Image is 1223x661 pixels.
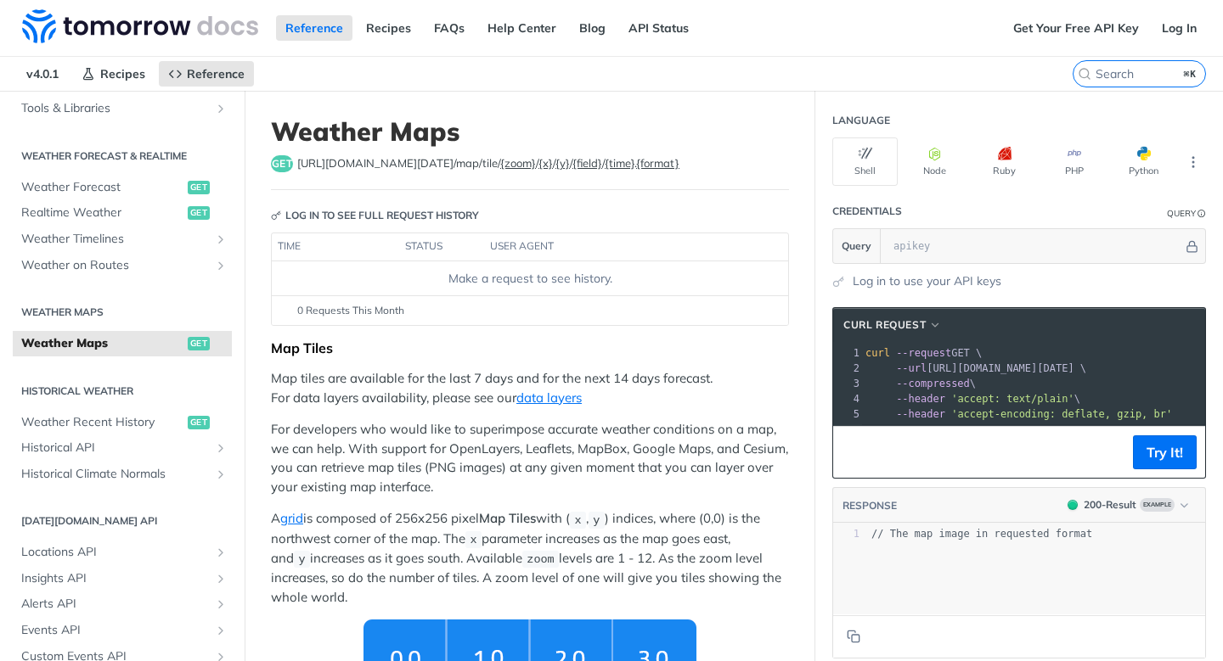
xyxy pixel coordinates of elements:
[21,257,210,274] span: Weather on Routes
[555,156,570,170] label: {y}
[865,347,890,359] span: curl
[832,113,890,128] div: Language
[1181,149,1206,175] button: More Languages
[21,440,210,457] span: Historical API
[13,591,232,617] a: Alerts APIShow subpages for Alerts API
[865,347,982,359] span: GET \
[865,362,1086,374] span: [URL][DOMAIN_NAME][DATE] \
[951,393,1074,405] span: 'accept: text/plain'
[636,156,679,170] label: {format}
[214,597,228,611] button: Show subpages for Alerts API
[1068,500,1078,510] span: 200
[13,618,232,643] a: Events APIShow subpages for Events API
[832,204,902,219] div: Credentials
[500,156,536,170] label: {zoom}
[896,347,951,359] span: --request
[570,15,615,41] a: Blog
[21,570,210,587] span: Insights API
[833,229,881,263] button: Query
[399,233,484,260] th: status
[842,238,871,254] span: Query
[271,155,293,172] span: get
[13,253,232,278] a: Weather on RoutesShow subpages for Weather on Routes
[21,414,183,431] span: Weather Recent History
[271,116,789,147] h1: Weather Maps
[214,441,228,455] button: Show subpages for Historical API
[13,513,232,529] h2: [DATE][DOMAIN_NAME] API
[842,497,898,514] button: RESPONSE
[214,232,228,246] button: Show subpages for Weather Timelines
[22,9,258,43] img: Tomorrow.io Weather API Docs
[538,156,553,170] label: {x}
[833,361,862,376] div: 2
[214,546,228,559] button: Show subpages for Locations API
[896,393,945,405] span: --header
[214,259,228,272] button: Show subpages for Weather on Routes
[214,572,228,585] button: Show subpages for Insights API
[13,227,232,252] a: Weather TimelinesShow subpages for Weather Timelines
[188,416,210,429] span: get
[833,391,862,406] div: 4
[72,61,155,87] a: Recipes
[13,384,232,399] h2: Historical Weather
[1133,435,1197,469] button: Try It!
[297,303,404,318] span: 0 Requests This Month
[1153,15,1206,41] a: Log In
[1004,15,1148,41] a: Get Your Free API Key
[13,410,232,435] a: Weather Recent Historyget
[865,393,1080,405] span: \
[13,148,232,164] h2: Weather Forecast & realtime
[214,102,228,115] button: Show subpages for Tools & Libraries
[13,435,232,461] a: Historical APIShow subpages for Historical API
[865,378,976,389] span: \
[13,200,232,226] a: Realtime Weatherget
[298,553,305,566] span: y
[842,624,865,649] button: Copy to clipboard
[896,408,945,420] span: --header
[187,66,245,81] span: Reference
[214,624,228,637] button: Show subpages for Events API
[885,229,1183,263] input: apikey
[21,231,210,248] span: Weather Timelines
[484,233,754,260] th: user agent
[297,155,679,172] span: https://api.tomorrow.io/v4/map/tile/{zoom}/{x}/{y}/{field}/{time}.{format}
[837,316,948,333] button: cURL Request
[279,270,781,288] div: Make a request to see history.
[833,406,862,422] div: 5
[1167,207,1196,220] div: Query
[21,544,210,561] span: Locations API
[13,96,232,121] a: Tools & LibrariesShow subpages for Tools & Libraries
[13,540,232,565] a: Locations APIShow subpages for Locations API
[13,305,232,320] h2: Weather Maps
[21,466,210,483] span: Historical Climate Normals
[188,337,210,350] span: get
[572,156,602,170] label: {field}
[527,553,554,566] span: zoom
[21,179,183,196] span: Weather Forecast
[188,181,210,194] span: get
[1041,137,1107,186] button: PHP
[271,208,479,223] div: Log in to see full request history
[853,272,1001,290] a: Log in to use your API keys
[357,15,420,41] a: Recipes
[13,462,232,487] a: Historical Climate NormalsShow subpages for Historical Climate Normals
[271,420,789,496] p: For developers who would like to superimpose accurate weather conditions on a map, we can help. W...
[593,513,600,526] span: y
[470,534,476,546] span: x
[1183,238,1201,255] button: Hide
[276,15,352,41] a: Reference
[896,378,970,389] span: --compressed
[902,137,967,186] button: Node
[1078,67,1091,81] svg: Search
[272,233,399,260] th: time
[843,317,926,333] span: cURL Request
[21,622,210,639] span: Events API
[1180,65,1201,82] kbd: ⌘K
[574,513,581,526] span: x
[271,339,789,356] div: Map Tiles
[1167,207,1206,220] div: QueryInformation
[425,15,474,41] a: FAQs
[13,566,232,591] a: Insights APIShow subpages for Insights API
[833,345,862,361] div: 1
[1111,137,1176,186] button: Python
